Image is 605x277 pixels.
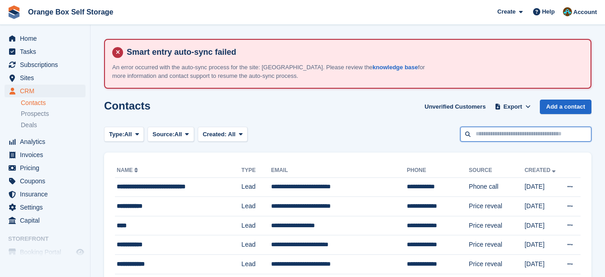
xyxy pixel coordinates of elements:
[7,5,21,19] img: stora-icon-8386f47178a22dfd0bd8f6a31ec36ba5ce8667c1dd55bd0f319d3a0aa187defe.svg
[20,85,74,97] span: CRM
[524,167,557,173] a: Created
[5,148,86,161] a: menu
[5,72,86,84] a: menu
[104,100,151,112] h1: Contacts
[20,148,74,161] span: Invoices
[372,64,418,71] a: knowledge base
[20,246,74,258] span: Booking Portal
[524,255,560,274] td: [DATE]
[5,32,86,45] a: menu
[421,100,489,115] a: Unverified Customers
[242,163,271,178] th: Type
[124,130,132,139] span: All
[104,127,144,142] button: Type: All
[148,127,194,142] button: Source: All
[5,214,86,227] a: menu
[21,99,86,107] a: Contacts
[5,85,86,97] a: menu
[21,120,86,130] a: Deals
[20,214,74,227] span: Capital
[20,45,74,58] span: Tasks
[5,45,86,58] a: menu
[152,130,174,139] span: Source:
[5,162,86,174] a: menu
[20,72,74,84] span: Sites
[469,216,524,235] td: Price reveal
[469,197,524,216] td: Price reveal
[524,216,560,235] td: [DATE]
[198,127,248,142] button: Created: All
[242,235,271,255] td: Lead
[469,163,524,178] th: Source
[21,109,86,119] a: Prospects
[271,163,407,178] th: Email
[242,255,271,274] td: Lead
[5,201,86,214] a: menu
[469,255,524,274] td: Price reveal
[20,175,74,187] span: Coupons
[109,130,124,139] span: Type:
[5,58,86,71] a: menu
[573,8,597,17] span: Account
[117,167,140,173] a: Name
[20,162,74,174] span: Pricing
[8,234,90,244] span: Storefront
[563,7,572,16] img: Mike
[407,163,469,178] th: Phone
[5,246,86,258] a: menu
[469,235,524,255] td: Price reveal
[5,188,86,201] a: menu
[20,58,74,71] span: Subscriptions
[242,216,271,235] td: Lead
[228,131,236,138] span: All
[5,135,86,148] a: menu
[21,110,49,118] span: Prospects
[112,63,429,81] p: An error occurred with the auto-sync process for the site: [GEOGRAPHIC_DATA]. Please review the f...
[242,197,271,216] td: Lead
[20,135,74,148] span: Analytics
[20,188,74,201] span: Insurance
[540,100,591,115] a: Add a contact
[5,175,86,187] a: menu
[75,247,86,258] a: Preview store
[524,177,560,197] td: [DATE]
[203,131,227,138] span: Created:
[497,7,515,16] span: Create
[469,177,524,197] td: Phone call
[242,177,271,197] td: Lead
[21,121,37,129] span: Deals
[493,100,533,115] button: Export
[524,235,560,255] td: [DATE]
[175,130,182,139] span: All
[504,102,522,111] span: Export
[20,201,74,214] span: Settings
[524,197,560,216] td: [DATE]
[123,47,583,57] h4: Smart entry auto-sync failed
[20,32,74,45] span: Home
[542,7,555,16] span: Help
[24,5,117,19] a: Orange Box Self Storage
